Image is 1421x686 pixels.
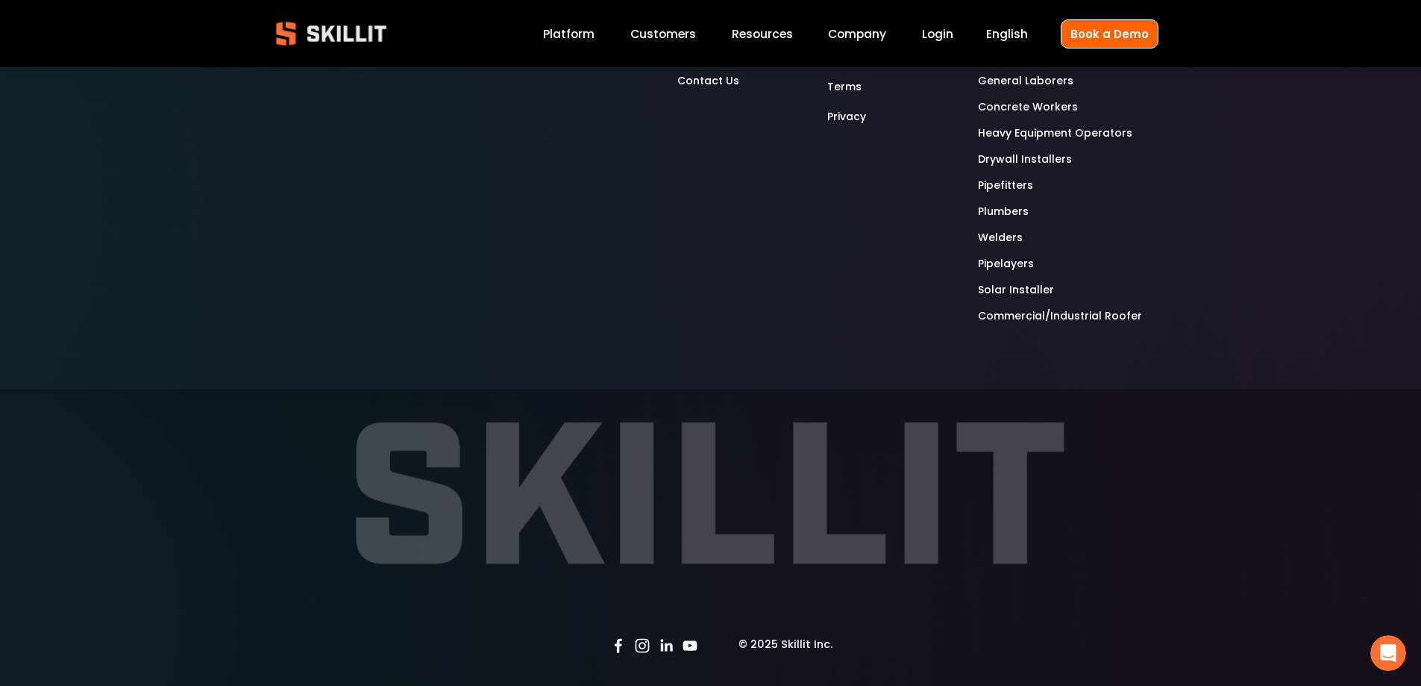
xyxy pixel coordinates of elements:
[978,229,1023,246] a: Welders
[978,46,1040,63] a: Electricians
[978,125,1132,142] a: Heavy Equipment Operators
[828,24,886,44] a: Company
[978,72,1073,90] a: General Laborers
[263,11,399,56] img: Skillit
[827,20,892,37] a: Help Center
[1370,635,1406,671] iframe: Intercom live chat
[635,638,650,653] a: Instagram
[732,25,793,43] span: Resources
[683,638,697,653] a: YouTube
[677,72,739,90] a: Contact Us
[543,24,595,44] a: Platform
[827,107,866,127] a: Privacy
[677,46,721,63] a: Careers
[611,638,626,653] a: Facebook
[1061,19,1158,49] a: Book a Demo
[715,636,857,653] p: © 2025 Skillit Inc.
[827,77,862,97] a: Terms
[827,47,912,67] a: Success Stories
[922,24,953,44] a: Login
[978,177,1033,194] a: Pipefitters
[978,255,1034,272] a: Pipelayers
[630,24,696,44] a: Customers
[677,20,727,37] a: About Us
[978,281,1054,299] a: Solar Installer
[978,308,1142,325] a: Commercial/Industrial Roofer
[986,24,1028,44] div: language picker
[978,151,1072,168] a: Drywall Installers
[978,203,1029,220] a: Plumbers
[986,25,1028,43] span: English
[732,24,793,44] a: folder dropdown
[659,638,674,653] a: LinkedIn
[978,99,1078,116] a: Concrete Workers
